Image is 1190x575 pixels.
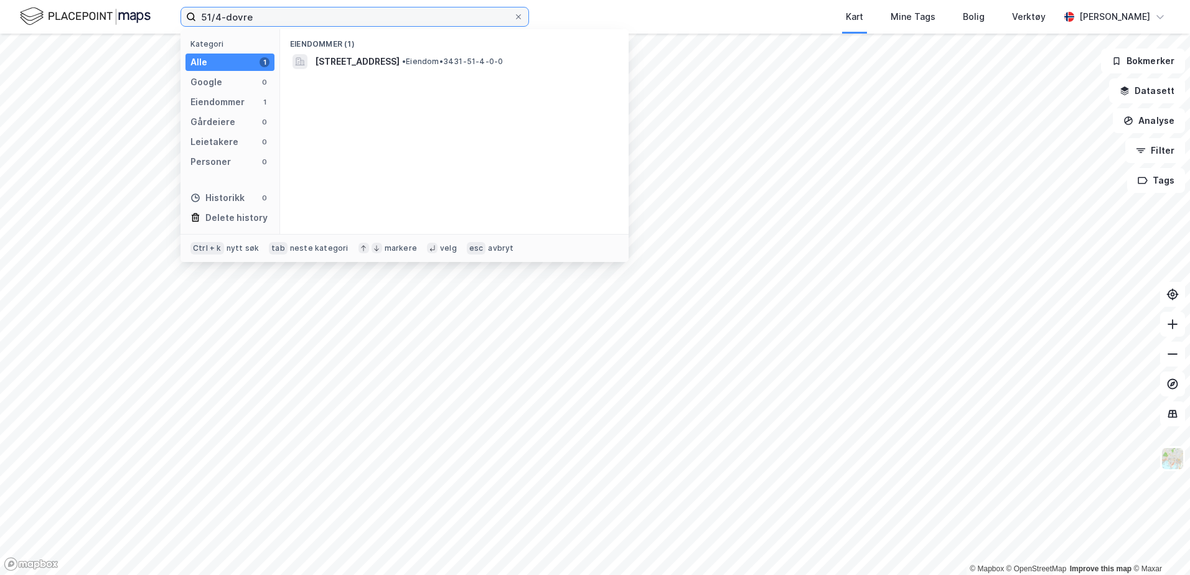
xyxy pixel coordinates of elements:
[1006,564,1067,573] a: OpenStreetMap
[190,154,231,169] div: Personer
[290,243,349,253] div: neste kategori
[963,9,985,24] div: Bolig
[260,97,269,107] div: 1
[1012,9,1046,24] div: Verktøy
[488,243,513,253] div: avbryt
[4,557,59,571] a: Mapbox homepage
[260,157,269,167] div: 0
[315,54,400,69] span: [STREET_ADDRESS]
[269,242,288,255] div: tab
[1109,78,1185,103] button: Datasett
[190,190,245,205] div: Historikk
[846,9,863,24] div: Kart
[260,193,269,203] div: 0
[190,95,245,110] div: Eiendommer
[1070,564,1131,573] a: Improve this map
[280,29,629,52] div: Eiendommer (1)
[1161,447,1184,470] img: Z
[190,115,235,129] div: Gårdeiere
[440,243,457,253] div: velg
[1079,9,1150,24] div: [PERSON_NAME]
[227,243,260,253] div: nytt søk
[1128,515,1190,575] iframe: Chat Widget
[1127,168,1185,193] button: Tags
[970,564,1004,573] a: Mapbox
[891,9,935,24] div: Mine Tags
[190,39,274,49] div: Kategori
[190,55,207,70] div: Alle
[190,75,222,90] div: Google
[260,77,269,87] div: 0
[190,134,238,149] div: Leietakere
[260,117,269,127] div: 0
[1113,108,1185,133] button: Analyse
[260,137,269,147] div: 0
[260,57,269,67] div: 1
[20,6,151,27] img: logo.f888ab2527a4732fd821a326f86c7f29.svg
[196,7,513,26] input: Søk på adresse, matrikkel, gårdeiere, leietakere eller personer
[402,57,503,67] span: Eiendom • 3431-51-4-0-0
[402,57,406,66] span: •
[467,242,486,255] div: esc
[1101,49,1185,73] button: Bokmerker
[205,210,268,225] div: Delete history
[1125,138,1185,163] button: Filter
[385,243,417,253] div: markere
[190,242,224,255] div: Ctrl + k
